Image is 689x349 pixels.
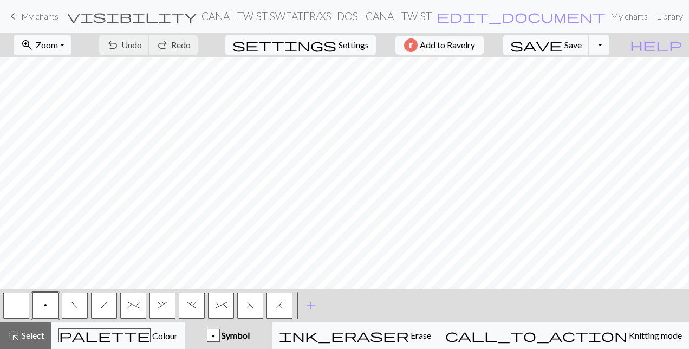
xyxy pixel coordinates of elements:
[510,37,562,53] span: save
[127,301,140,309] span: 2 stitch left twist cable
[6,9,19,24] span: keyboard_arrow_left
[272,322,438,349] button: Erase
[7,328,20,343] span: highlight_alt
[232,38,336,51] i: Settings
[652,5,687,27] a: Library
[437,9,606,24] span: edit_document
[32,293,58,319] button: p
[151,331,178,341] span: Colour
[100,301,108,309] span: right leaning decrease
[44,301,47,309] span: Purl
[21,11,58,21] span: My charts
[404,38,418,52] img: Ravelry
[276,301,283,309] span: k2tog
[304,298,317,313] span: add
[232,37,336,53] span: settings
[564,40,582,50] span: Save
[59,328,150,343] span: palette
[279,328,409,343] span: ink_eraser
[91,293,117,319] button: h
[445,328,627,343] span: call_to_action
[237,293,263,319] button: F
[67,9,197,24] span: visibility
[20,330,44,340] span: Select
[71,301,79,309] span: left leaning decrease
[14,35,71,55] button: Zoom
[179,293,205,319] button: .
[201,10,432,22] h2: CANAL TWIST SWEATER / XS- DOS - CANAL TWIST
[21,37,34,53] span: zoom_in
[36,40,58,50] span: Zoom
[266,293,292,319] button: H
[208,293,234,319] button: ^
[158,301,167,309] span: 3+ stitch right twist
[6,7,58,25] a: My charts
[627,330,682,340] span: Knitting mode
[395,36,484,55] button: Add to Ravelry
[409,330,431,340] span: Erase
[220,330,250,340] span: Symbol
[503,35,589,55] button: Save
[149,293,175,319] button: ,
[187,301,197,309] span: 3+ stitch left twist
[51,322,185,349] button: Colour
[185,322,272,349] button: p Symbol
[225,35,376,55] button: SettingsSettings
[120,293,146,319] button: %
[246,301,254,309] span: ssk
[215,301,227,309] span: 2 stitch right twist cable
[606,5,652,27] a: My charts
[630,37,682,53] span: help
[207,329,219,342] div: p
[339,38,369,51] span: Settings
[420,38,475,52] span: Add to Ravelry
[62,293,88,319] button: f
[438,322,689,349] button: Knitting mode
